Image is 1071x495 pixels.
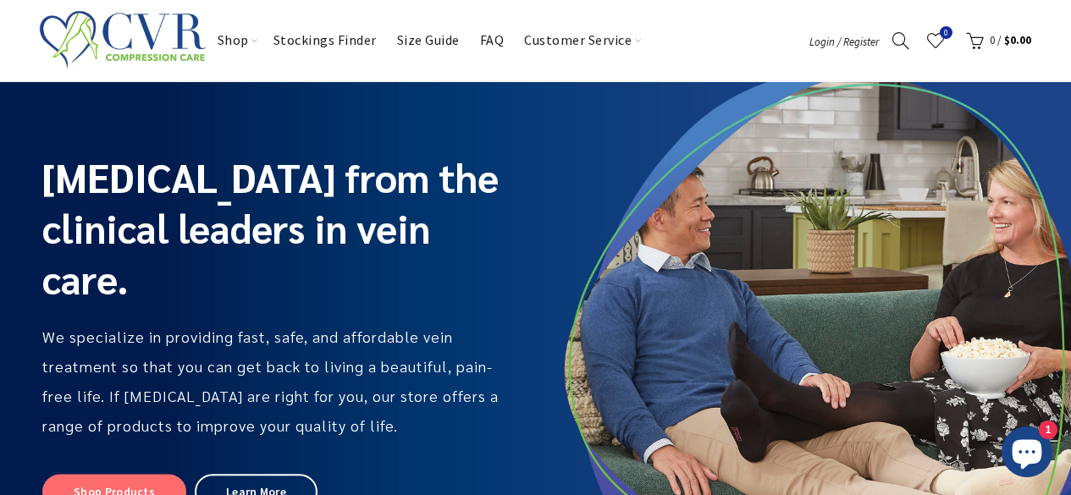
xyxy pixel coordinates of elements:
[40,3,206,77] img: CVR Compression Care
[990,33,995,47] span: 0
[940,26,952,39] span: 0
[996,426,1057,481] inbox-online-store-chat: Shopify online store chat
[425,17,474,29] span: Size Guide
[997,33,1002,47] span: /
[42,322,519,440] h6: We specialize in providing fast, safe, and affordable vein treatment so that you can get back to ...
[923,28,948,53] a: Wishlist0
[962,28,1031,53] a: 0 / $0.00
[498,17,520,29] span: FAQ
[42,153,519,305] h1: [MEDICAL_DATA] from the clinical leaders in vein care.
[809,34,879,50] a: Login / Register
[1004,33,1031,47] span: $0.00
